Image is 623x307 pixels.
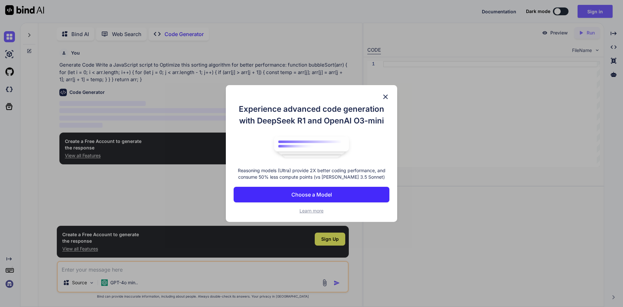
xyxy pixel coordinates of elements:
img: close [382,93,389,101]
p: Reasoning models (Ultra) provide 2X better coding performance, and consume 50% less compute point... [234,167,389,180]
button: Choose a Model [234,187,389,202]
p: Choose a Model [291,191,332,198]
h1: Experience advanced code generation with DeepSeek R1 and OpenAI O3-mini [234,103,389,127]
img: bind logo [269,133,354,161]
span: Learn more [299,208,324,213]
